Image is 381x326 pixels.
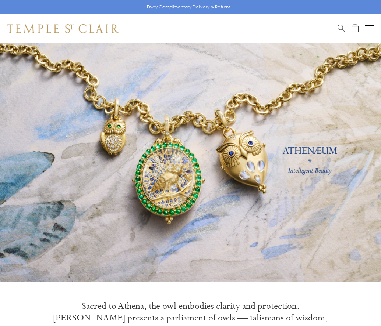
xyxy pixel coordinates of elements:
a: Open Shopping Bag [352,24,359,33]
p: Enjoy Complimentary Delivery & Returns [147,3,230,11]
img: Temple St. Clair [7,24,119,33]
a: Search [338,24,345,33]
button: Open navigation [365,24,374,33]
